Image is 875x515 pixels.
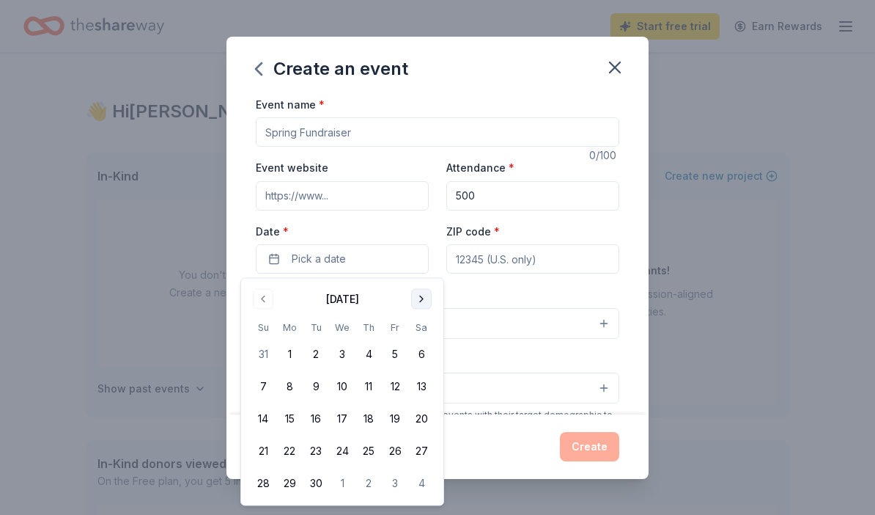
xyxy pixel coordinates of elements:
label: Attendance [446,161,514,175]
button: 19 [382,406,408,432]
span: Pick a date [292,250,346,268]
button: 18 [355,406,382,432]
button: 4 [355,341,382,368]
button: 11 [355,373,382,400]
div: [DATE] [326,291,359,308]
button: 16 [303,406,329,432]
th: Tuesday [303,320,329,335]
button: 29 [276,470,303,497]
button: 14 [250,406,276,432]
label: ZIP code [446,224,500,239]
button: 6 [408,341,435,368]
th: Thursday [355,320,382,335]
button: 3 [329,341,355,368]
button: 7 [250,373,276,400]
button: 2 [303,341,329,368]
button: 5 [382,341,408,368]
th: Wednesday [329,320,355,335]
input: 20 [446,181,619,211]
button: 12 [382,373,408,400]
label: Event website [256,161,328,175]
button: 15 [276,406,303,432]
label: Event name [256,98,325,112]
button: 1 [329,470,355,497]
button: 24 [329,438,355,464]
button: 2 [355,470,382,497]
button: 30 [303,470,329,497]
th: Sunday [250,320,276,335]
label: Date [256,224,429,239]
button: 10 [329,373,355,400]
button: 9 [303,373,329,400]
button: 26 [382,438,408,464]
input: Spring Fundraiser [256,117,619,147]
button: 13 [408,373,435,400]
button: 4 [408,470,435,497]
div: Create an event [256,57,408,81]
input: https://www... [256,181,429,211]
input: 12345 (U.S. only) [446,244,619,274]
button: 27 [408,438,435,464]
button: 25 [355,438,382,464]
button: Go to previous month [253,289,273,310]
th: Monday [276,320,303,335]
button: Go to next month [411,289,432,310]
button: 22 [276,438,303,464]
button: 1 [276,341,303,368]
button: 21 [250,438,276,464]
div: 0 /100 [589,147,619,164]
th: Saturday [408,320,435,335]
th: Friday [382,320,408,335]
button: 31 [250,341,276,368]
button: Pick a date [256,244,429,274]
button: 8 [276,373,303,400]
button: 20 [408,406,435,432]
button: 23 [303,438,329,464]
button: 17 [329,406,355,432]
button: 3 [382,470,408,497]
button: 28 [250,470,276,497]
